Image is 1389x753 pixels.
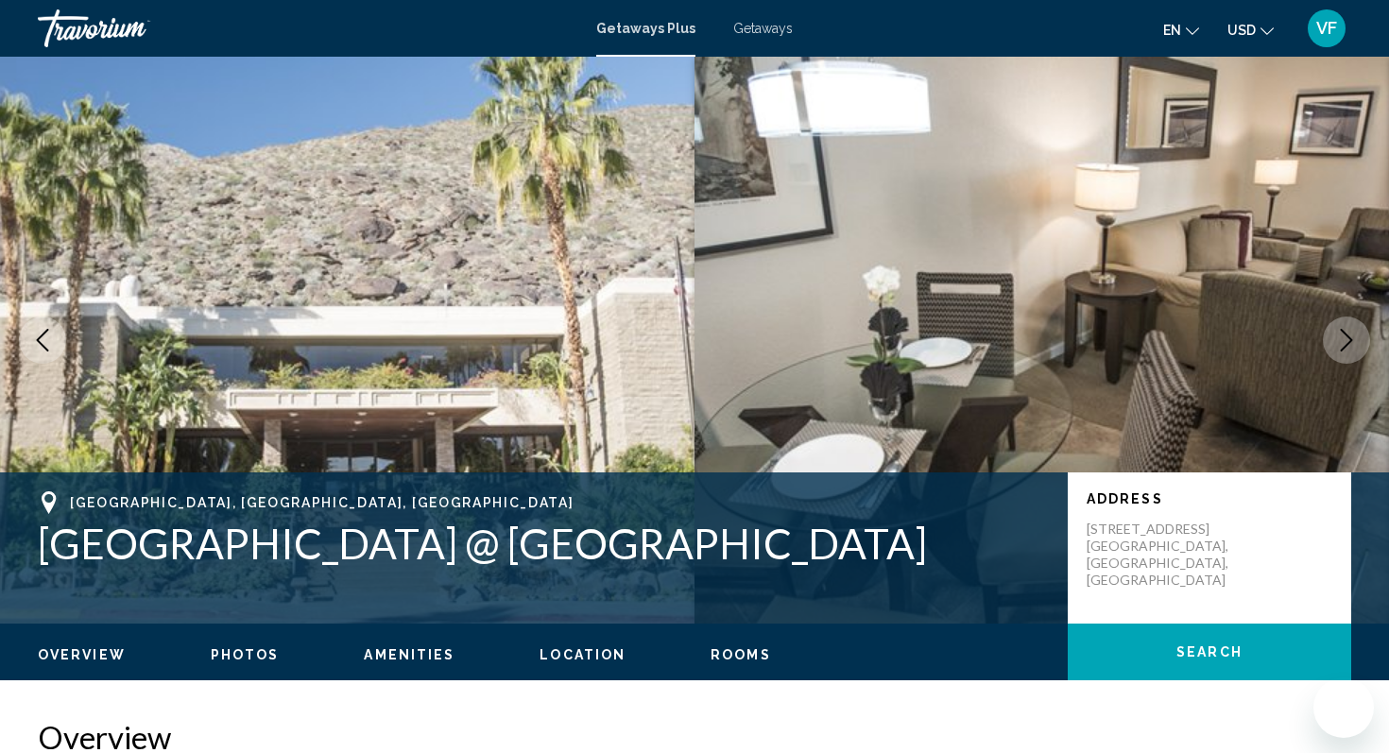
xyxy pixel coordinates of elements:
p: Address [1087,491,1332,506]
span: USD [1227,23,1256,38]
span: Location [540,647,626,662]
button: Next image [1323,317,1370,364]
span: Amenities [364,647,454,662]
span: [GEOGRAPHIC_DATA], [GEOGRAPHIC_DATA], [GEOGRAPHIC_DATA] [70,495,574,510]
button: Change language [1163,16,1199,43]
button: User Menu [1302,9,1351,48]
h1: [GEOGRAPHIC_DATA] @ [GEOGRAPHIC_DATA] [38,519,1049,568]
button: Amenities [364,646,454,663]
span: en [1163,23,1181,38]
a: Getaways [733,21,793,36]
button: Location [540,646,626,663]
button: Previous image [19,317,66,364]
button: Photos [211,646,280,663]
span: Overview [38,647,126,662]
button: Search [1068,624,1351,680]
button: Overview [38,646,126,663]
span: Rooms [711,647,771,662]
p: [STREET_ADDRESS] [GEOGRAPHIC_DATA], [GEOGRAPHIC_DATA], [GEOGRAPHIC_DATA] [1087,521,1238,589]
span: Search [1176,645,1243,660]
button: Change currency [1227,16,1274,43]
a: Getaways Plus [596,21,695,36]
button: Rooms [711,646,771,663]
span: Photos [211,647,280,662]
span: VF [1316,19,1337,38]
iframe: Button to launch messaging window [1313,677,1374,738]
a: Travorium [38,9,577,47]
